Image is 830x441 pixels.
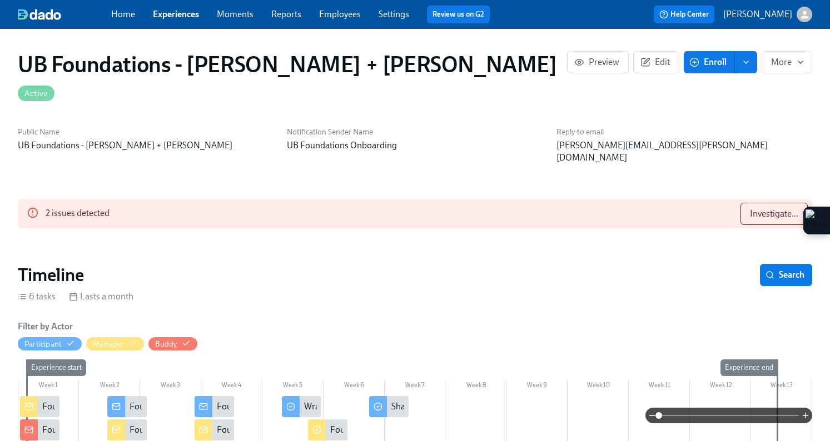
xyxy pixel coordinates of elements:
[18,9,61,20] img: dado
[148,337,197,350] button: Buddy
[18,139,274,152] p: UB Foundations - [PERSON_NAME] + [PERSON_NAME]
[576,57,619,68] span: Preview
[27,359,86,376] div: Experience start
[391,400,533,413] div: Share Your Feedback on Foundations
[140,379,201,394] div: Week 3
[287,139,543,152] p: UB Foundations Onboarding
[69,290,133,303] div: Lasts a month
[42,424,302,436] div: Foundations - You’ve Been Selected as a New Hire [PERSON_NAME]!
[18,89,54,98] span: Active
[86,337,143,350] button: Manager
[659,9,709,20] span: Help Center
[24,339,62,349] div: Hide Participant
[768,269,804,280] span: Search
[18,127,274,137] h6: Public Name
[654,6,714,23] button: Help Center
[217,400,339,413] div: Foundations - Half Way Check in
[330,424,576,436] div: Foundations Week 5 – Wrap-Up + Capstone for [New Hire Name]
[155,339,177,349] div: Hide Buddy
[201,379,262,394] div: Week 4
[304,400,489,413] div: Wrapping Up Foundations – Final Week Check-In
[629,379,690,394] div: Week 11
[762,51,812,73] button: More
[556,127,812,137] h6: Reply-to email
[18,290,56,303] div: 6 tasks
[130,400,314,413] div: Foundations - Week 2 Check-In – How’s It Going?
[385,379,446,394] div: Week 7
[217,9,254,19] a: Moments
[556,139,812,164] p: [PERSON_NAME][EMAIL_ADDRESS][PERSON_NAME][DOMAIN_NAME]
[692,57,727,68] span: Enroll
[308,419,347,440] div: Foundations Week 5 – Wrap-Up + Capstone for [New Hire Name]
[723,7,812,22] button: [PERSON_NAME]
[262,379,324,394] div: Week 5
[433,9,484,20] a: Review us on G2
[18,379,79,394] div: Week 1
[18,337,82,350] button: Participant
[153,9,199,19] a: Experiences
[684,51,735,73] button: Enroll
[806,209,828,232] img: Extension Icon
[46,203,110,225] div: 2 issues detected
[18,51,567,104] h1: UB Foundations - [PERSON_NAME] + [PERSON_NAME]
[690,379,751,394] div: Week 12
[287,127,543,137] h6: Notification Sender Name
[750,208,798,219] span: Investigate...
[195,396,234,417] div: Foundations - Half Way Check in
[720,359,778,376] div: Experience end
[271,9,301,19] a: Reports
[740,203,808,225] button: Investigate...
[643,57,670,68] span: Edit
[18,264,84,286] h2: Timeline
[217,424,327,436] div: Foundations - Halfway Check
[633,51,679,73] button: Edit
[18,9,111,20] a: dado
[130,424,382,436] div: Foundations - Week 2 – Onboarding Check-In for [New Hire Name]
[379,9,409,19] a: Settings
[760,264,812,286] button: Search
[445,379,506,394] div: Week 8
[735,51,757,73] button: enroll
[18,320,73,333] h6: Filter by Actor
[751,379,812,394] div: Week 13
[107,396,147,417] div: Foundations - Week 2 Check-In – How’s It Going?
[20,419,59,440] div: Foundations - You’ve Been Selected as a New Hire [PERSON_NAME]!
[42,400,307,413] div: Foundations - Get Ready to Welcome Your New Hire – Action Required
[506,379,568,394] div: Week 9
[111,9,135,19] a: Home
[427,6,490,23] button: Review us on G2
[568,379,629,394] div: Week 10
[319,9,361,19] a: Employees
[79,379,140,394] div: Week 2
[771,57,803,68] span: More
[282,396,321,417] div: Wrapping Up Foundations – Final Week Check-In
[567,51,629,73] button: Preview
[723,8,792,21] p: [PERSON_NAME]
[107,419,147,440] div: Foundations - Week 2 – Onboarding Check-In for [New Hire Name]
[195,419,234,440] div: Foundations - Halfway Check
[369,396,409,417] div: Share Your Feedback on Foundations
[324,379,385,394] div: Week 6
[93,339,123,349] div: Hide Manager
[20,396,59,417] div: Foundations - Get Ready to Welcome Your New Hire – Action Required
